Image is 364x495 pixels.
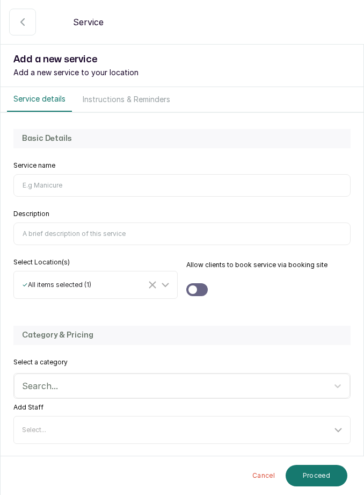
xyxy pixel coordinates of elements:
label: Service name [13,161,55,170]
h2: Basic Details [22,133,342,144]
label: Select Location(s) [13,258,70,267]
h2: Category & Pricing [22,330,342,341]
label: Select a category [13,358,68,367]
span: Select... [22,426,46,434]
label: Description [13,210,49,218]
button: Cancel [246,465,281,486]
label: Allow clients to book service via booking site [186,261,327,269]
input: A brief description of this service [13,223,351,245]
input: E.g Manicure [13,174,351,197]
span: ✓ [22,281,28,289]
div: All items selected ( 1 ) [22,281,146,289]
p: Add a new service to your location [13,67,351,78]
p: Service [73,16,104,28]
label: Add Staff [13,403,43,412]
button: Service details [7,87,72,112]
button: Instructions & Reminders [76,87,177,112]
h1: Add a new service [13,52,351,67]
button: Clear Selected [146,278,159,291]
button: Proceed [286,465,347,486]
